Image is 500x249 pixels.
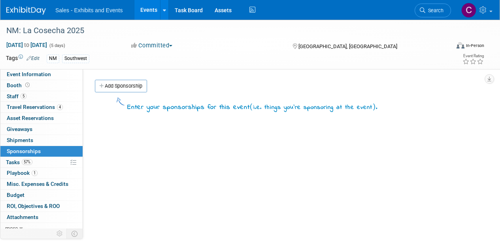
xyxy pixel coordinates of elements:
[0,190,83,200] a: Budget
[0,223,83,234] a: more
[128,41,175,50] button: Committed
[6,41,47,49] span: [DATE] [DATE]
[0,157,83,168] a: Tasks57%
[425,7,443,13] span: Search
[466,43,484,49] div: In-Person
[372,103,376,110] span: )
[24,82,31,88] span: Booth not reserved yet
[415,4,451,17] a: Search
[7,104,63,110] span: Travel Reservations
[462,54,484,58] div: Event Rating
[7,126,32,132] span: Giveaways
[414,41,484,53] div: Event Format
[23,42,30,48] span: to
[0,80,83,91] a: Booth
[461,3,476,18] img: Christine Lurz
[457,42,464,49] img: Format-Inperson.png
[7,137,33,143] span: Shipments
[7,82,31,88] span: Booth
[253,103,372,112] span: i.e. things you're sponsoring at the event
[0,146,83,157] a: Sponsorships
[7,192,25,198] span: Budget
[7,71,51,77] span: Event Information
[67,228,83,239] td: Toggle Event Tabs
[7,181,68,187] span: Misc. Expenses & Credits
[0,168,83,178] a: Playbook1
[0,179,83,189] a: Misc. Expenses & Credits
[32,170,38,176] span: 1
[7,115,54,121] span: Asset Reservations
[21,93,26,99] span: 5
[7,214,38,220] span: Attachments
[49,43,65,48] span: (5 days)
[298,43,397,49] span: [GEOGRAPHIC_DATA], [GEOGRAPHIC_DATA]
[0,124,83,135] a: Giveaways
[53,228,67,239] td: Personalize Event Tab Strip
[0,113,83,124] a: Asset Reservations
[4,24,443,38] div: NM: La Cosecha 2025
[0,201,83,212] a: ROI, Objectives & ROO
[0,212,83,223] a: Attachments
[26,56,40,61] a: Edit
[22,159,32,165] span: 57%
[5,225,18,231] span: more
[7,93,26,99] span: Staff
[0,91,83,102] a: Staff5
[250,103,253,110] span: (
[57,104,63,110] span: 4
[55,7,123,13] span: Sales - Exhibits and Events
[7,203,60,209] span: ROI, Objectives & ROO
[0,135,83,146] a: Shipments
[62,54,89,63] div: Southwest
[127,102,377,112] div: Enter your sponsorships for this event .
[6,159,32,165] span: Tasks
[6,54,40,63] td: Tags
[95,80,147,92] a: Add Sponsorship
[6,7,46,15] img: ExhibitDay
[47,54,59,63] div: NM
[7,170,38,176] span: Playbook
[0,69,83,80] a: Event Information
[7,148,41,154] span: Sponsorships
[0,102,83,112] a: Travel Reservations4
